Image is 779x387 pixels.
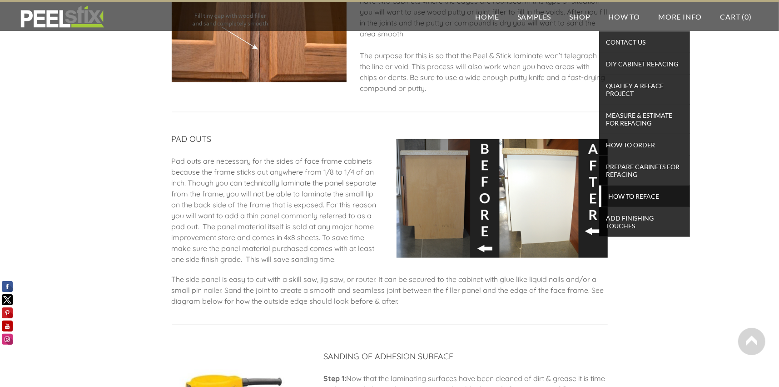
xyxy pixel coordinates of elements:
div: Pad outs are necessary for the sides of face frame cabinets because the frame sticks out anywhere... [172,156,383,274]
span: The side panel is easy to cut with a skill saw, jig saw, or router. It can be secured to the cabi... [172,275,604,306]
a: Measure & Estimate for Refacing [599,105,690,134]
a: Cart (0) [711,2,761,31]
span: Measure & Estimate for Refacing [601,109,688,129]
a: Samples [508,2,561,31]
a: How To [600,2,650,31]
span: How To Reface [604,190,688,202]
a: Prepare Cabinets for Refacing [599,156,690,186]
span: Add Finishing Touches [601,212,688,232]
font: PAD OUTS [172,134,212,144]
a: More Info [649,2,711,31]
a: How To Order [599,134,690,156]
span: Qualify a Reface Project [601,80,688,100]
a: DIY Cabinet Refacing [599,53,690,75]
img: REFACE SUPPLIES [18,5,106,28]
a: Add Finishing Touches [599,207,690,237]
strong: Step 1: [324,374,347,383]
a: How To Reface [599,186,690,207]
a: Home [466,2,508,31]
a: Contact Us [599,31,690,53]
span: Contact Us [601,36,688,48]
span: 0 [744,12,749,21]
a: Qualify a Reface Project [599,75,690,105]
a: Shop [560,2,599,31]
span: How To Order [601,139,688,151]
font: SANDING OF ADHESION SURFACE [324,351,454,362]
img: Picture [397,139,608,258]
span: Prepare Cabinets for Refacing [601,161,688,181]
span: DIY Cabinet Refacing [601,58,688,70]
